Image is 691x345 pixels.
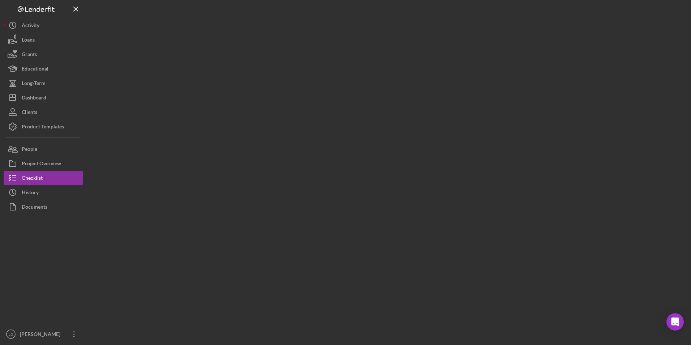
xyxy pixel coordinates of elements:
div: History [22,185,39,201]
div: Clients [22,105,37,121]
button: People [4,142,83,156]
div: Grants [22,47,37,63]
div: Activity [22,18,39,34]
button: Activity [4,18,83,33]
button: Checklist [4,171,83,185]
button: History [4,185,83,200]
div: Loans [22,33,35,49]
button: Long-Term [4,76,83,90]
div: Documents [22,200,47,216]
button: Product Templates [4,119,83,134]
div: Dashboard [22,90,46,107]
button: LG[PERSON_NAME] [4,327,83,341]
button: Project Overview [4,156,83,171]
button: Dashboard [4,90,83,105]
div: Product Templates [22,119,64,136]
button: Documents [4,200,83,214]
div: Educational [22,61,48,78]
div: [PERSON_NAME] [18,327,65,343]
button: Clients [4,105,83,119]
div: Open Intercom Messenger [666,313,684,331]
text: LG [9,332,13,336]
div: Long-Term [22,76,46,92]
button: Educational [4,61,83,76]
div: People [22,142,37,158]
button: Loans [4,33,83,47]
div: Project Overview [22,156,61,172]
div: Checklist [22,171,43,187]
button: Grants [4,47,83,61]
